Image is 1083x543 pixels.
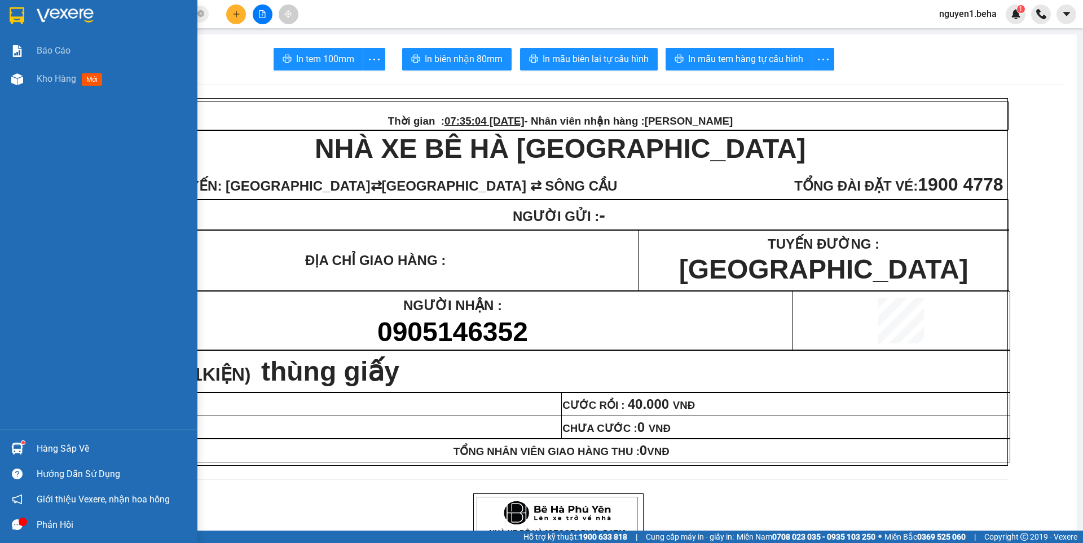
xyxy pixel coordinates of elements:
span: copyright [1020,533,1028,541]
span: 0 [640,443,647,458]
sup: 1 [21,441,25,444]
span: close-circle [197,10,204,17]
span: printer [529,54,538,65]
strong: 0369 525 060 [917,532,966,541]
span: [GEOGRAPHIC_DATA] [679,254,968,284]
span: aim [284,10,292,18]
span: more [812,52,834,67]
span: In mẫu tem hàng tự cấu hình [688,52,803,66]
span: more [363,52,385,67]
button: aim [279,5,298,24]
span: 0 [637,420,645,435]
span: | [636,531,637,543]
img: logo-vxr [10,7,24,24]
span: | [974,531,976,543]
button: caret-down [1056,5,1076,24]
span: printer [411,54,420,65]
div: Hàng sắp về [37,440,189,457]
button: printerIn mẫu biên lai tự cấu hình [520,48,658,70]
button: more [363,48,385,70]
span: Miền Bắc [884,531,966,543]
button: printerIn biên nhận 80mm [402,48,512,70]
span: TUYẾN: [GEOGRAPHIC_DATA] [172,178,370,193]
span: TỔNG NHÂN VIÊN GIAO HÀNG THU : [454,445,670,457]
span: In mẫu biên lai tự cấu hình [543,52,649,66]
span: ⚪️ [878,535,882,539]
strong: 0708 023 035 - 0935 103 250 [772,532,875,541]
button: file-add [253,5,272,24]
span: CƯỚC RỒI : [562,399,695,411]
button: printerIn mẫu tem hàng tự cấu hình [666,48,812,70]
span: 07:35:04 [DATE] [444,115,525,127]
button: more [812,48,834,70]
span: mới [82,73,102,86]
span: - [599,205,605,225]
span: 1 [1019,5,1023,13]
button: plus [226,5,246,24]
span: 1900 4778 [918,174,1003,195]
span: NGƯỜI GỬI : [513,209,609,224]
span: Báo cáo [37,43,71,58]
span: CHƯA CƯỚC : [562,422,671,434]
sup: 1 [1017,5,1025,13]
span: KIỆN) [202,364,251,385]
strong: ĐỊA CHỈ GIAO HÀNG : [305,253,446,268]
span: printer [283,54,292,65]
span: thùng giấy [261,356,399,386]
span: close-circle [197,9,204,20]
span: question-circle [12,469,23,479]
span: ⇄ [371,178,382,193]
strong: NHÀ XE BÊ HÀ [GEOGRAPHIC_DATA] [315,134,805,164]
span: 40.000 [628,396,669,412]
span: caret-down [1062,9,1072,19]
div: Hướng dẫn sử dụng [37,466,189,483]
span: message [12,519,23,530]
span: file-add [258,10,266,18]
span: TUYẾN ĐƯỜNG : [768,236,879,251]
span: Kho hàng [37,73,76,84]
span: In tem 100mm [296,52,354,66]
span: VNĐ [640,445,670,457]
img: warehouse-icon [11,73,23,85]
img: phone-icon [1036,9,1046,19]
span: [GEOGRAPHIC_DATA] ⇄ SÔNG CẦU [382,178,618,193]
strong: 1900 633 818 [579,532,627,541]
span: nguyen1.beha [930,7,1006,21]
img: warehouse-icon [11,443,23,454]
span: printer [675,54,684,65]
button: printerIn tem 100mm [274,48,363,70]
span: Cung cấp máy in - giấy in: [646,531,734,543]
span: Thời gian : - Nhân viên nhận hàng : [388,115,733,127]
span: In biên nhận 80mm [425,52,503,66]
span: VNĐ [669,399,695,411]
strong: NHÀ XE BÊ HÀ [GEOGRAPHIC_DATA] [489,528,626,537]
span: Miền Nam [737,531,875,543]
span: notification [12,494,23,505]
span: Giới thiệu Vexere, nhận hoa hồng [37,492,170,506]
span: 0905146352 [377,317,528,347]
img: solution-icon [11,45,23,57]
span: TỔNG ĐÀI ĐẶT VÉ: [794,178,918,193]
span: Hỗ trợ kỹ thuật: [523,531,627,543]
span: VNĐ [645,422,671,434]
span: [PERSON_NAME] [645,115,733,127]
span: NGƯỜI NHẬN : [403,298,502,313]
span: plus [232,10,240,18]
div: Phản hồi [37,516,189,533]
img: icon-new-feature [1011,9,1021,19]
